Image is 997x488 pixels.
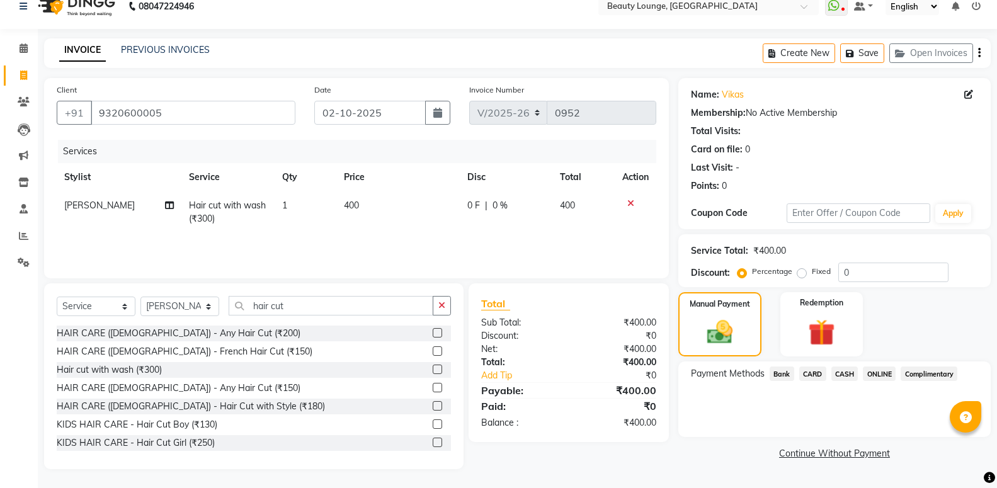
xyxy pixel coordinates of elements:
span: 0 % [493,199,508,212]
span: CARD [799,366,826,381]
div: Paid: [472,399,569,414]
div: Balance : [472,416,569,429]
div: HAIR CARE ([DEMOGRAPHIC_DATA]) - Any Hair Cut (₹150) [57,382,300,395]
th: Disc [460,163,552,191]
div: Total Visits: [691,125,741,138]
th: Price [336,163,460,191]
div: KIDS HAIR CARE - Hair Cut Boy (₹130) [57,418,217,431]
span: [PERSON_NAME] [64,200,135,211]
th: Action [615,163,656,191]
div: ₹400.00 [569,416,666,429]
a: Add Tip [472,369,584,382]
span: 1 [282,200,287,211]
span: Complimentary [901,366,957,381]
div: Discount: [691,266,730,280]
div: ₹0 [569,399,666,414]
a: PREVIOUS INVOICES [121,44,210,55]
div: ₹400.00 [569,343,666,356]
img: _gift.svg [800,316,843,349]
div: Discount: [472,329,569,343]
span: 400 [344,200,359,211]
label: Percentage [752,266,792,277]
a: Continue Without Payment [681,447,988,460]
div: Membership: [691,106,746,120]
div: 0 [745,143,750,156]
div: ₹0 [585,369,666,382]
input: Search or Scan [229,296,433,315]
span: Payment Methods [691,367,765,380]
span: Bank [770,366,794,381]
div: Hair cut with wash (₹300) [57,363,162,377]
a: Vikas [722,88,744,101]
div: HAIR CARE ([DEMOGRAPHIC_DATA]) - French Hair Cut (₹150) [57,345,312,358]
div: - [736,161,739,174]
label: Date [314,84,331,96]
div: Name: [691,88,719,101]
button: +91 [57,101,92,125]
img: _cash.svg [699,317,741,347]
div: Services [58,140,666,163]
button: Apply [935,204,971,223]
div: ₹400.00 [569,356,666,369]
label: Redemption [800,297,843,309]
div: Coupon Code [691,207,787,220]
div: Points: [691,179,719,193]
div: ₹400.00 [569,383,666,398]
div: Payable: [472,383,569,398]
input: Search by Name/Mobile/Email/Code [91,101,295,125]
th: Qty [275,163,336,191]
span: Hair cut with wash (₹300) [189,200,266,224]
span: ONLINE [863,366,896,381]
div: 0 [722,179,727,193]
label: Client [57,84,77,96]
div: HAIR CARE ([DEMOGRAPHIC_DATA]) - Any Hair Cut (₹200) [57,327,300,340]
div: Service Total: [691,244,748,258]
button: Open Invoices [889,43,973,63]
div: Total: [472,356,569,369]
button: Save [840,43,884,63]
div: KIDS HAIR CARE - Hair Cut Girl (₹250) [57,436,215,450]
span: Total [481,297,510,310]
th: Service [181,163,275,191]
span: CASH [831,366,858,381]
label: Manual Payment [690,298,750,310]
div: ₹400.00 [753,244,786,258]
div: Last Visit: [691,161,733,174]
div: No Active Membership [691,106,978,120]
th: Stylist [57,163,181,191]
button: Create New [763,43,835,63]
span: | [485,199,487,212]
a: INVOICE [59,39,106,62]
div: ₹0 [569,329,666,343]
span: 400 [560,200,575,211]
span: 0 F [467,199,480,212]
div: ₹400.00 [569,316,666,329]
label: Fixed [812,266,831,277]
th: Total [552,163,615,191]
input: Enter Offer / Coupon Code [787,203,930,223]
label: Invoice Number [469,84,524,96]
div: Sub Total: [472,316,569,329]
div: Net: [472,343,569,356]
div: HAIR CARE ([DEMOGRAPHIC_DATA]) - Hair Cut with Style (₹180) [57,400,325,413]
div: Card on file: [691,143,743,156]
